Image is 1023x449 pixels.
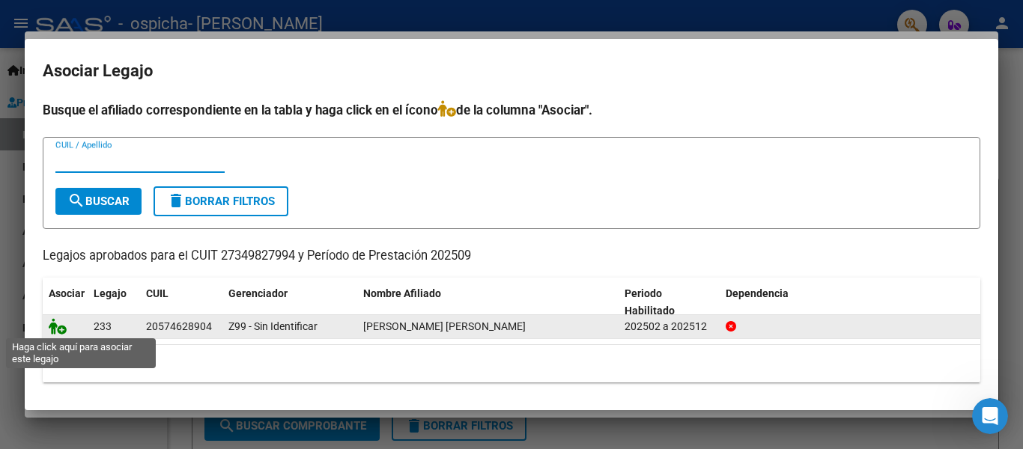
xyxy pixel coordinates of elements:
[146,287,169,299] span: CUIL
[88,278,140,327] datatable-header-cell: Legajo
[363,287,441,299] span: Nombre Afiliado
[357,278,619,327] datatable-header-cell: Nombre Afiliado
[167,192,185,210] mat-icon: delete
[43,247,980,266] p: Legajos aprobados para el CUIT 27349827994 y Período de Prestación 202509
[972,398,1008,434] iframe: Intercom live chat
[154,186,288,216] button: Borrar Filtros
[94,320,112,332] span: 233
[67,195,130,208] span: Buscar
[228,287,288,299] span: Gerenciador
[49,287,85,299] span: Asociar
[140,278,222,327] datatable-header-cell: CUIL
[363,320,526,332] span: CORIA TIZIANO ALEJANDRO
[43,100,980,120] h4: Busque el afiliado correspondiente en la tabla y haga click en el ícono de la columna "Asociar".
[55,188,142,215] button: Buscar
[67,192,85,210] mat-icon: search
[625,287,675,317] span: Periodo Habilitado
[146,318,212,335] div: 20574628904
[726,287,789,299] span: Dependencia
[619,278,720,327] datatable-header-cell: Periodo Habilitado
[43,278,88,327] datatable-header-cell: Asociar
[720,278,981,327] datatable-header-cell: Dependencia
[43,345,980,382] div: 1 registros
[94,287,127,299] span: Legajo
[625,318,714,335] div: 202502 a 202512
[228,320,318,332] span: Z99 - Sin Identificar
[167,195,275,208] span: Borrar Filtros
[43,57,980,85] h2: Asociar Legajo
[222,278,357,327] datatable-header-cell: Gerenciador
